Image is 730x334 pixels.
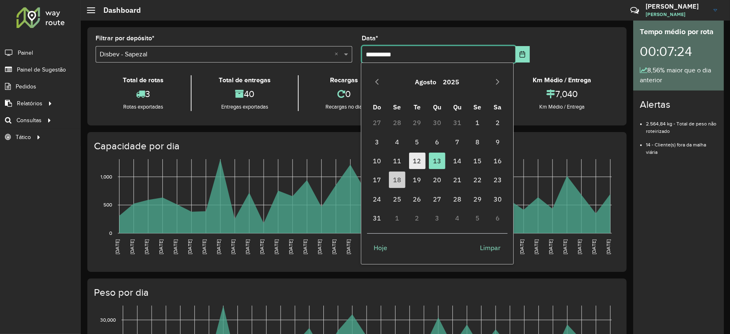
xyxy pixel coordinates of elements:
[370,75,384,88] button: Previous Month
[367,209,387,227] td: 31
[362,33,379,43] label: Data
[259,239,264,254] text: [DATE]
[533,239,539,254] text: [DATE]
[409,134,426,150] span: 5
[626,2,643,19] a: Contato Rápido
[494,103,501,111] span: Sa
[487,151,508,170] td: 16
[115,239,120,254] text: [DATE]
[489,134,506,150] span: 9
[469,134,486,150] span: 8
[302,239,308,254] text: [DATE]
[489,114,506,131] span: 2
[367,132,387,151] td: 3
[414,103,421,111] span: Te
[447,151,468,170] td: 14
[447,113,468,132] td: 31
[407,113,427,132] td: 29
[427,209,447,227] td: 3
[101,174,112,179] text: 1,000
[489,191,506,207] span: 30
[194,103,296,111] div: Entregas exportadas
[469,153,486,169] span: 15
[369,134,385,150] span: 3
[361,63,514,264] div: Choose Date
[173,239,178,254] text: [DATE]
[367,190,387,209] td: 24
[373,103,381,111] span: Do
[429,134,445,150] span: 6
[640,37,717,65] div: 00:07:24
[201,239,207,254] text: [DATE]
[16,133,31,141] span: Tático
[158,239,164,254] text: [DATE]
[487,170,508,189] td: 23
[480,243,501,253] span: Limpar
[468,132,488,151] td: 8
[109,230,112,236] text: 0
[387,151,407,170] td: 11
[427,113,447,132] td: 30
[389,172,405,188] span: 18
[346,239,351,254] text: [DATE]
[100,317,116,322] text: 30,000
[144,239,149,254] text: [DATE]
[646,11,707,18] span: [PERSON_NAME]
[245,239,250,254] text: [DATE]
[317,239,322,254] text: [DATE]
[274,239,279,254] text: [DATE]
[360,239,366,254] text: [DATE]
[129,239,135,254] text: [DATE]
[429,172,445,188] span: 20
[429,153,445,169] span: 13
[469,191,486,207] span: 29
[487,190,508,209] td: 30
[606,239,611,254] text: [DATE]
[407,170,427,189] td: 19
[369,210,385,226] span: 31
[447,190,468,209] td: 28
[94,140,618,152] h4: Capacidade por dia
[367,170,387,189] td: 17
[389,134,405,150] span: 4
[487,113,508,132] td: 2
[374,243,388,253] span: Hoje
[646,135,717,156] li: 14 - Cliente(s) fora da malha viária
[487,209,508,227] td: 6
[447,170,468,189] td: 21
[367,151,387,170] td: 10
[387,113,407,132] td: 28
[103,202,112,208] text: 500
[468,209,488,227] td: 5
[449,172,466,188] span: 21
[409,153,426,169] span: 12
[409,172,426,188] span: 19
[95,6,141,15] h2: Dashboard
[491,75,504,88] button: Next Month
[94,287,618,299] h4: Peso por dia
[469,172,486,188] span: 22
[301,75,388,85] div: Recargas
[98,75,189,85] div: Total de rotas
[412,72,440,92] button: Choose Month
[98,103,189,111] div: Rotas exportadas
[468,151,488,170] td: 15
[508,103,616,111] div: Km Médio / Entrega
[489,172,506,188] span: 23
[387,190,407,209] td: 25
[18,49,33,57] span: Painel
[473,103,481,111] span: Se
[369,153,385,169] span: 10
[640,26,717,37] div: Tempo médio por rota
[449,134,466,150] span: 7
[407,190,427,209] td: 26
[508,75,616,85] div: Km Médio / Entrega
[515,46,529,63] button: Choose Date
[17,99,42,108] span: Relatórios
[409,191,426,207] span: 26
[473,239,508,256] button: Limpar
[453,103,461,111] span: Qu
[98,85,189,103] div: 3
[16,82,36,91] span: Pedidos
[640,65,717,85] div: 8,56% maior que o dia anterior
